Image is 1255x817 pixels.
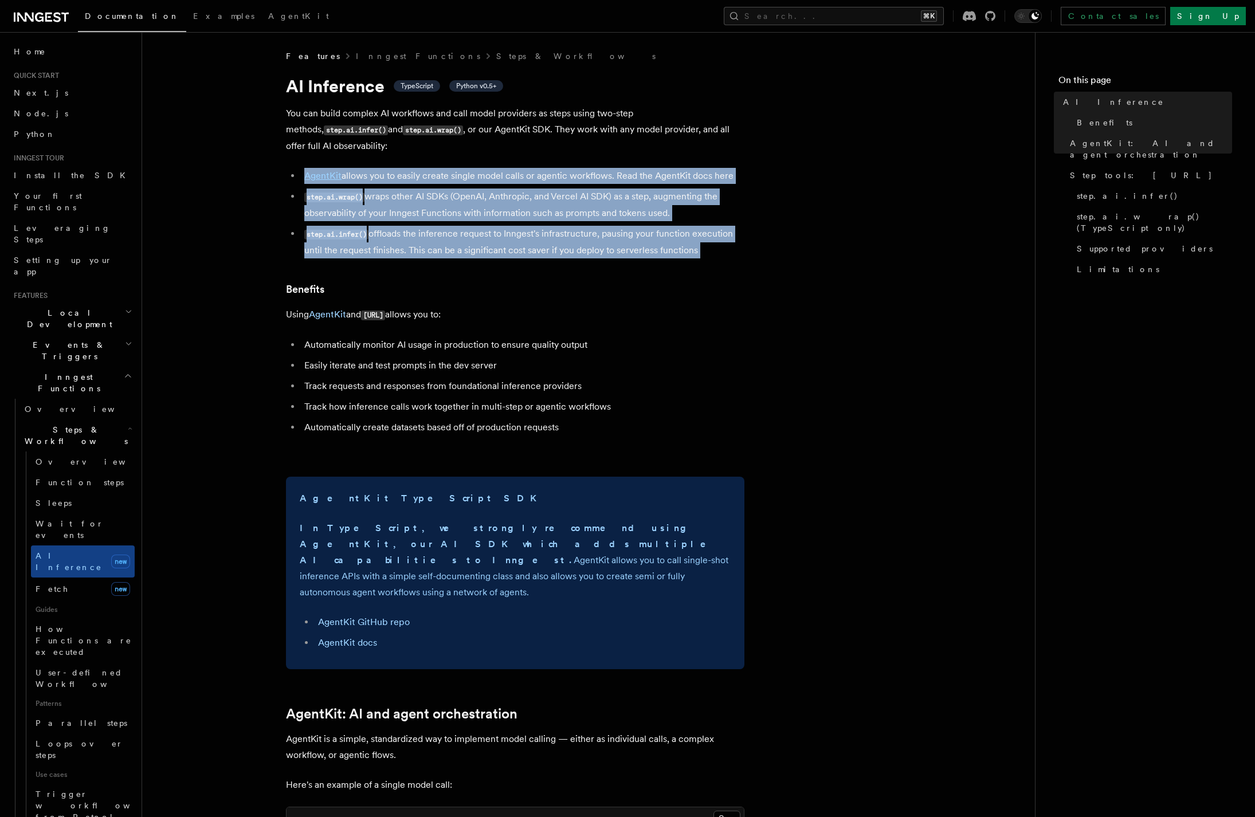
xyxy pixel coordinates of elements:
a: AI Inference [1058,92,1232,112]
span: Node.js [14,109,68,118]
span: Python v0.5+ [456,81,496,91]
span: Sleeps [36,498,72,508]
span: AI Inference [1063,96,1164,108]
a: Limitations [1072,259,1232,280]
code: step.ai.infer() [324,125,388,135]
span: Use cases [31,765,135,784]
span: AI Inference [36,551,102,572]
span: Step tools: [URL] [1070,170,1213,181]
button: Local Development [9,303,135,335]
span: step.ai.wrap() (TypeScript only) [1077,211,1232,234]
li: Track requests and responses from foundational inference providers [301,378,744,394]
li: wraps other AI SDKs (OpenAI, Anthropic, and Vercel AI SDK) as a step, augmenting the observabilit... [301,188,744,221]
a: Python [9,124,135,144]
li: Easily iterate and test prompts in the dev server [301,358,744,374]
span: Benefits [1077,117,1132,128]
li: offloads the inference request to Inngest's infrastructure, pausing your function execution until... [301,226,744,258]
a: AgentKit: AI and agent orchestration [286,706,517,722]
button: Events & Triggers [9,335,135,367]
h4: On this page [1058,73,1232,92]
a: How Functions are executed [31,619,135,662]
p: Here's an example of a single model call: [286,777,744,793]
a: Step tools: [URL] [1065,165,1232,186]
span: Guides [31,600,135,619]
li: Automatically create datasets based off of production requests [301,419,744,435]
button: Inngest Functions [9,367,135,399]
a: Overview [20,399,135,419]
a: Function steps [31,472,135,493]
code: step.ai.infer() [304,230,368,239]
span: new [111,555,130,568]
a: Examples [186,3,261,31]
span: AgentKit [268,11,329,21]
span: Install the SDK [14,171,132,180]
a: AgentKit [304,170,342,181]
a: Contact sales [1061,7,1166,25]
p: You can build complex AI workflows and call model providers as steps using two-step methods, and ... [286,105,744,154]
a: Setting up your app [9,250,135,282]
span: Features [286,50,340,62]
a: Inngest Functions [356,50,480,62]
a: Next.js [9,83,135,103]
span: Limitations [1077,264,1159,275]
a: Benefits [1072,112,1232,133]
span: Documentation [85,11,179,21]
p: AgentKit is a simple, standardized way to implement model calling — either as individual calls, a... [286,731,744,763]
kbd: ⌘K [921,10,937,22]
a: AgentKit [261,3,336,31]
strong: In TypeScript, we strongly recommend using AgentKit, our AI SDK which adds multiple AI capabiliti... [300,523,722,565]
span: Patterns [31,694,135,713]
strong: AgentKit TypeScript SDK [300,493,543,504]
li: allows you to easily create single model calls or agentic workflows. Read the AgentKit docs here [301,168,744,184]
span: User-defined Workflows [36,668,139,689]
span: Your first Functions [14,191,82,212]
span: Wait for events [36,519,104,540]
span: Overview [25,404,143,414]
code: step.ai.wrap() [403,125,463,135]
a: Benefits [286,281,324,297]
span: Examples [193,11,254,21]
span: Loops over steps [36,739,123,760]
a: Leveraging Steps [9,218,135,250]
a: step.ai.wrap() (TypeScript only) [1072,206,1232,238]
a: Node.js [9,103,135,124]
a: Wait for events [31,513,135,545]
button: Toggle dark mode [1014,9,1042,23]
span: Local Development [9,307,125,330]
a: AgentKit docs [318,637,377,648]
a: User-defined Workflows [31,662,135,694]
a: Sleeps [31,493,135,513]
span: Quick start [9,71,59,80]
span: new [111,582,130,596]
a: AgentKit: AI and agent orchestration [1065,133,1232,165]
li: Track how inference calls work together in multi-step or agentic workflows [301,399,744,415]
span: Python [14,129,56,139]
span: AgentKit: AI and agent orchestration [1070,138,1232,160]
a: AgentKit [309,309,346,320]
a: Loops over steps [31,733,135,765]
span: Home [14,46,46,57]
span: Overview [36,457,154,466]
span: TypeScript [401,81,433,91]
code: [URL] [361,311,385,320]
span: Next.js [14,88,68,97]
code: step.ai.wrap() [304,193,364,202]
a: Sign Up [1170,7,1246,25]
a: Your first Functions [9,186,135,218]
span: Steps & Workflows [20,424,128,447]
h1: AI Inference [286,76,744,96]
button: Search...⌘K [724,7,944,25]
a: AI Inferencenew [31,545,135,578]
span: Parallel steps [36,718,127,728]
span: Features [9,291,48,300]
a: Fetchnew [31,578,135,600]
span: step.ai.infer() [1077,190,1178,202]
span: Fetch [36,584,69,594]
a: Documentation [78,3,186,32]
a: Parallel steps [31,713,135,733]
a: Overview [31,451,135,472]
span: Supported providers [1077,243,1213,254]
span: Inngest tour [9,154,64,163]
a: Supported providers [1072,238,1232,259]
span: Setting up your app [14,256,112,276]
